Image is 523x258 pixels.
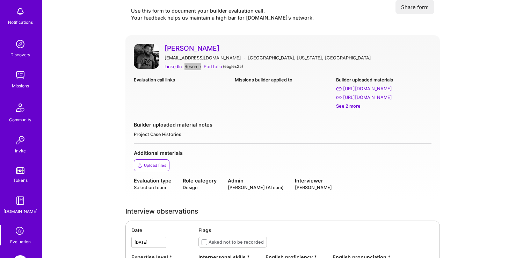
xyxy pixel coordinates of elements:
div: [PERSON_NAME] [295,184,332,191]
i: https://cxmind.me/portfolio/commonspirit-health/ [336,86,342,92]
div: [PERSON_NAME] (ATeam) [228,184,284,191]
div: Tokens [13,177,28,184]
div: Builder uploaded material notes [134,121,431,128]
a: LinkedIn [165,63,182,70]
div: [DOMAIN_NAME] [3,208,37,215]
div: Use this form to document your builder evaluation call. Your feedback helps us maintain a high ba... [131,7,314,21]
img: discovery [13,37,27,51]
div: https://cxmind.me/portfolio/surfboard/ [343,94,392,101]
div: Missions builder applied to [235,76,330,84]
div: ( eagles25 ) [223,63,243,70]
div: Notifications [8,19,33,26]
div: · [244,54,245,62]
div: https://cxmind.me/portfolio/commonspirit-health/ [343,85,392,92]
div: Asked not to be recorded [209,238,264,246]
div: Design [183,184,217,191]
img: Community [12,99,29,116]
div: Interviewer [295,177,332,184]
div: Selection team [134,184,172,191]
img: guide book [13,194,27,208]
a: Portfolio [204,63,222,70]
a: [PERSON_NAME] [165,44,431,53]
div: Evaluation call links [134,76,229,84]
a: [URL][DOMAIN_NAME] [336,85,431,92]
div: Additional materials [134,149,431,157]
div: Interview observations [125,208,440,215]
div: Community [9,116,31,123]
img: Invite [13,133,27,147]
div: Flags [198,227,434,234]
div: [EMAIL_ADDRESS][DOMAIN_NAME] [165,54,241,62]
div: Evaluation [10,238,31,245]
a: User Avatar [134,44,159,71]
div: See 2 more [336,102,431,110]
i: https://cxmind.me/portfolio/surfboard/ [336,95,342,100]
i: icon SelectionTeam [14,225,27,238]
div: Builder uploaded materials [336,76,431,84]
div: Invite [15,147,26,155]
div: Missions [12,82,29,89]
img: User Avatar [134,44,159,69]
div: Discovery [10,51,30,58]
img: bell [13,5,27,19]
i: icon Upload2 [137,163,143,168]
a: [URL][DOMAIN_NAME] [336,94,431,101]
a: Resume [184,63,201,70]
img: teamwork [13,68,27,82]
div: Admin [228,177,284,184]
div: [GEOGRAPHIC_DATA], [US_STATE], [GEOGRAPHIC_DATA] [248,54,371,62]
div: Date [131,227,193,234]
div: Project Case Histories [134,131,431,138]
div: Upload files [144,163,166,168]
div: Role category [183,177,217,184]
div: Evaluation type [134,177,172,184]
img: tokens [16,167,24,174]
